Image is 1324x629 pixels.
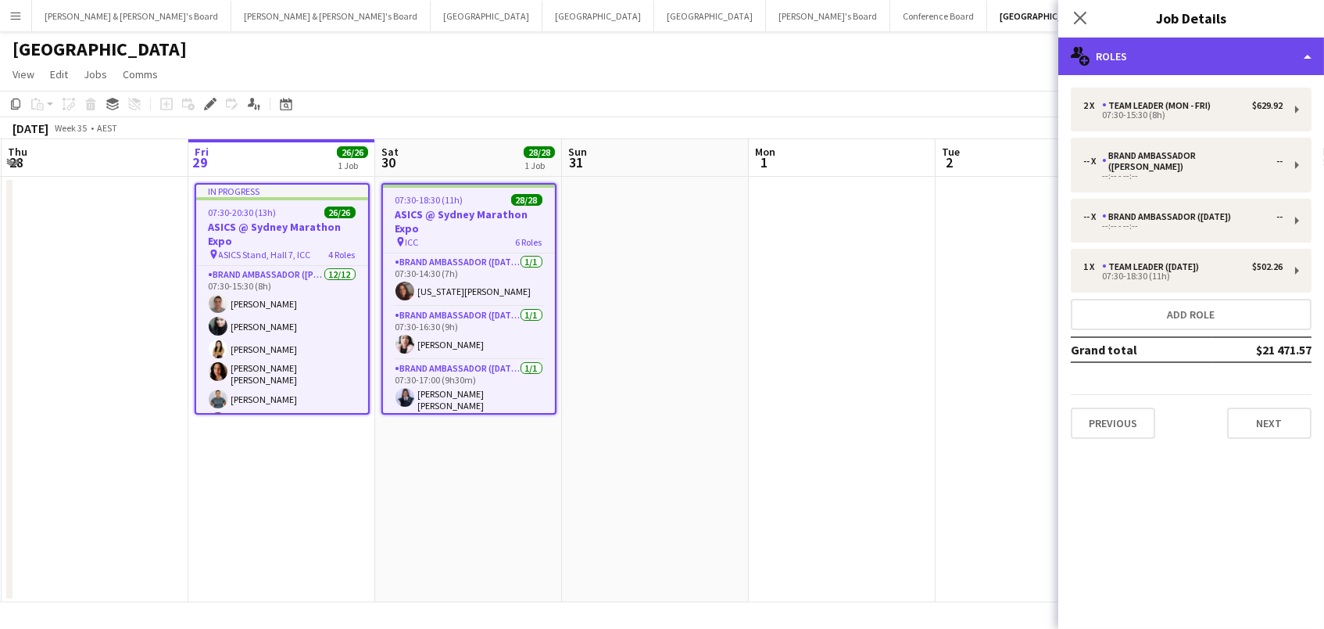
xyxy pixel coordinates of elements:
[942,145,960,159] span: Tue
[8,145,27,159] span: Thu
[1083,261,1102,272] div: 1 x
[1071,408,1155,439] button: Previous
[1071,299,1311,330] button: Add role
[1102,100,1217,111] div: Team Leader (Mon - Fri)
[1102,261,1205,272] div: Team Leader ([DATE])
[1083,172,1283,180] div: --:-- - --:--
[195,145,209,159] span: Fri
[524,160,554,171] div: 1 Job
[338,160,367,171] div: 1 Job
[1227,408,1311,439] button: Next
[431,1,542,31] button: [GEOGRAPHIC_DATA]
[1083,211,1102,222] div: -- x
[1083,272,1283,280] div: 07:30-18:30 (11h)
[1071,337,1213,362] td: Grand total
[116,64,164,84] a: Comms
[379,153,399,171] span: 30
[13,67,34,81] span: View
[1083,100,1102,111] div: 2 x
[890,1,987,31] button: Conference Board
[381,145,399,159] span: Sat
[939,153,960,171] span: 2
[987,1,1100,31] button: [GEOGRAPHIC_DATA]
[195,183,370,415] app-job-card: In progress07:30-20:30 (13h)26/26ASICS @ Sydney Marathon Expo ASICS Stand, Hall 7, ICC4 RolesBran...
[32,1,231,31] button: [PERSON_NAME] & [PERSON_NAME]'s Board
[383,253,555,307] app-card-role: Brand Ambassador ([DATE])1/107:30-14:30 (7h)[US_STATE][PERSON_NAME]
[568,145,587,159] span: Sun
[1276,211,1283,222] div: --
[753,153,775,171] span: 1
[52,122,91,134] span: Week 35
[231,1,431,31] button: [PERSON_NAME] & [PERSON_NAME]'s Board
[654,1,766,31] button: [GEOGRAPHIC_DATA]
[13,38,187,61] h1: [GEOGRAPHIC_DATA]
[1102,211,1237,222] div: Brand Ambassador ([DATE])
[196,266,368,573] app-card-role: Brand Ambassador ([PERSON_NAME])12/1207:30-15:30 (8h)[PERSON_NAME][PERSON_NAME][PERSON_NAME][PERS...
[1252,261,1283,272] div: $502.26
[566,153,587,171] span: 31
[511,194,542,206] span: 28/28
[542,1,654,31] button: [GEOGRAPHIC_DATA]
[329,249,356,261] span: 4 Roles
[381,183,556,415] app-job-card: 07:30-18:30 (11h)28/28ASICS @ Sydney Marathon Expo ICC6 RolesBrand Ambassador ([DATE])1/107:30-14...
[123,67,158,81] span: Comms
[766,1,890,31] button: [PERSON_NAME]'s Board
[1102,150,1276,172] div: Brand Ambassador ([PERSON_NAME])
[1276,156,1283,167] div: --
[324,207,356,218] span: 26/26
[219,249,311,261] span: ASICS Stand, Hall 7, ICC
[524,146,555,158] span: 28/28
[192,153,209,171] span: 29
[196,220,368,248] h3: ASICS @ Sydney Marathon Expo
[337,146,368,158] span: 26/26
[406,236,419,248] span: ICC
[755,145,775,159] span: Mon
[1083,156,1102,167] div: -- x
[1058,8,1324,28] h3: Job Details
[50,67,68,81] span: Edit
[13,120,48,136] div: [DATE]
[383,360,555,418] app-card-role: Brand Ambassador ([DATE])1/107:30-17:00 (9h30m)[PERSON_NAME] [PERSON_NAME]
[395,194,463,206] span: 07:30-18:30 (11h)
[196,185,368,197] div: In progress
[209,207,277,218] span: 07:30-20:30 (13h)
[6,64,41,84] a: View
[383,207,555,235] h3: ASICS @ Sydney Marathon Expo
[1083,111,1283,119] div: 07:30-15:30 (8h)
[1058,38,1324,75] div: Roles
[5,153,27,171] span: 28
[97,122,117,134] div: AEST
[1252,100,1283,111] div: $629.92
[84,67,107,81] span: Jobs
[1083,222,1283,230] div: --:-- - --:--
[383,307,555,360] app-card-role: Brand Ambassador ([DATE])1/107:30-16:30 (9h)[PERSON_NAME]
[77,64,113,84] a: Jobs
[516,236,542,248] span: 6 Roles
[44,64,74,84] a: Edit
[1213,337,1311,362] td: $21 471.57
